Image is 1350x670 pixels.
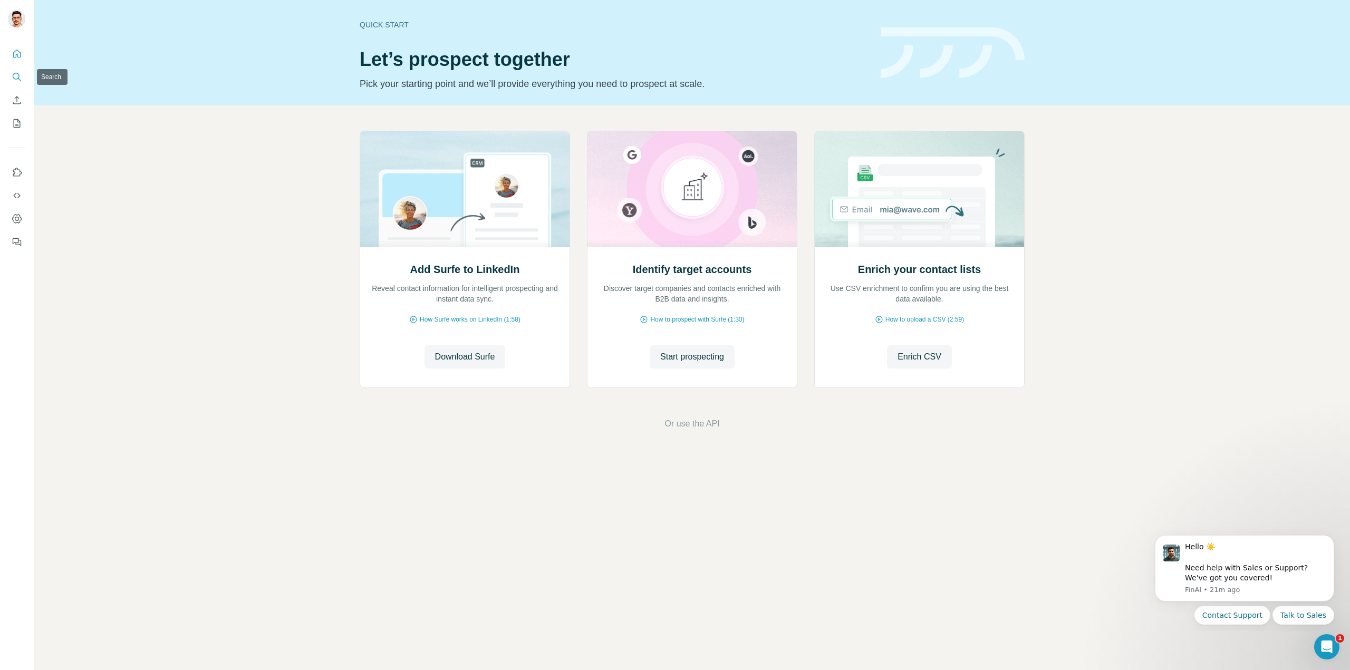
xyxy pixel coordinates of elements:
[435,351,495,363] span: Download Surfe
[8,67,25,86] button: Search
[633,262,752,277] h2: Identify target accounts
[371,283,559,304] p: Reveal contact information for intelligent prospecting and instant data sync.
[8,114,25,133] button: My lists
[360,20,868,30] div: Quick start
[360,76,868,91] p: Pick your starting point and we’ll provide everything you need to prospect at scale.
[885,315,964,324] span: How to upload a CSV (2:59)
[1314,634,1339,659] iframe: Intercom live chat
[360,131,570,247] img: Add Surfe to LinkedIn
[410,262,520,277] h2: Add Surfe to LinkedIn
[8,11,25,27] img: Avatar
[8,186,25,205] button: Use Surfe API
[858,262,981,277] h2: Enrich your contact lists
[425,345,506,368] button: Download Surfe
[881,27,1025,79] img: banner
[660,351,724,363] span: Start prospecting
[8,163,25,182] button: Use Surfe on LinkedIn
[650,345,735,368] button: Start prospecting
[587,131,797,247] img: Identify target accounts
[1336,634,1344,643] span: 1
[887,345,952,368] button: Enrich CSV
[598,283,786,304] p: Discover target companies and contacts enriched with B2B data and insights.
[650,315,744,324] span: How to prospect with Surfe (1:30)
[8,232,25,251] button: Feedback
[8,91,25,110] button: Enrich CSV
[664,417,719,430] button: Or use the API
[898,351,941,363] span: Enrich CSV
[360,49,868,70] h1: Let’s prospect together
[825,283,1014,304] p: Use CSV enrichment to confirm you are using the best data available.
[1139,527,1350,631] iframe: Intercom notifications message
[8,44,25,63] button: Quick start
[814,131,1025,247] img: Enrich your contact lists
[420,315,520,324] span: How Surfe works on LinkedIn (1:58)
[8,209,25,228] button: Dashboard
